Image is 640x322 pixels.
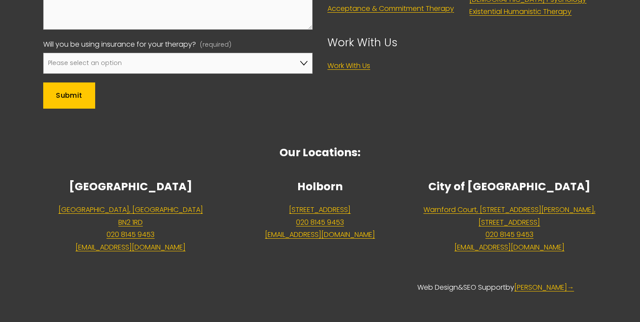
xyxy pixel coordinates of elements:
a: Acceptance & Commitment Therapy [327,3,454,15]
a: [STREET_ADDRESS] [289,204,351,216]
a: SEO Support [463,281,506,294]
a: [EMAIL_ADDRESS][DOMAIN_NAME] [76,241,186,254]
strong: City of [GEOGRAPHIC_DATA] [428,179,590,194]
a: Warnford Court, [STREET_ADDRESS][PERSON_NAME],[STREET_ADDRESS] [423,204,595,229]
strong: Our Locations: [279,145,361,160]
a: 020 8145 9453 [296,216,344,229]
span: Submit [56,90,82,100]
span: (required) [200,39,231,51]
a: [EMAIL_ADDRESS][DOMAIN_NAME] [454,241,564,254]
p: Work With Us [327,33,597,53]
a: Work With Us [327,60,370,72]
p: & by [43,269,597,294]
a: 020 8145 9453 [107,229,155,241]
strong: → [567,282,574,292]
a: [GEOGRAPHIC_DATA], [GEOGRAPHIC_DATA]BN2 1RD [58,204,203,229]
span: Will you be using insurance for your therapy? [43,38,196,51]
select: Will you be using insurance for your therapy? [43,53,313,74]
strong: [GEOGRAPHIC_DATA] [69,179,192,194]
a: [PERSON_NAME]→ [514,281,574,294]
button: SubmitSubmit [43,82,95,109]
a: Existential Humanistic Therapy [469,6,571,18]
a: 020 8145 9453 [485,229,533,241]
strong: Holborn [297,179,343,194]
a: [EMAIL_ADDRESS][DOMAIN_NAME] [265,229,375,241]
a: Web Design [417,281,458,294]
